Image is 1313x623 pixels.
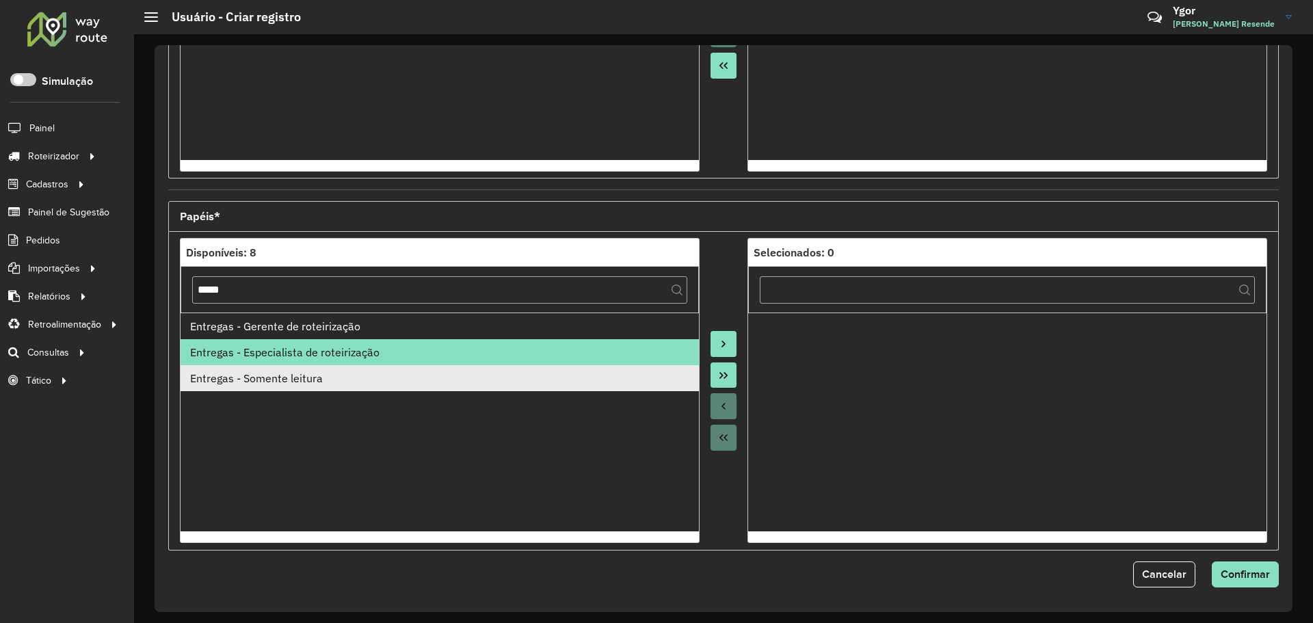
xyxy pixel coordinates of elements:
[28,149,79,163] span: Roteirizador
[28,289,70,304] span: Relatórios
[180,211,220,222] span: Papéis*
[26,373,51,388] span: Tático
[190,370,690,386] div: Entregas - Somente leitura
[1133,561,1195,587] button: Cancelar
[1212,561,1279,587] button: Confirmar
[1142,568,1186,580] span: Cancelar
[27,345,69,360] span: Consultas
[186,244,693,261] div: Disponíveis: 8
[190,344,690,360] div: Entregas - Especialista de roteirização
[28,261,80,276] span: Importações
[190,318,690,334] div: Entregas - Gerente de roteirização
[1221,568,1270,580] span: Confirmar
[42,73,93,90] label: Simulação
[711,53,737,79] button: Move All to Source
[1173,18,1275,30] span: [PERSON_NAME] Resende
[158,10,301,25] h2: Usuário - Criar registro
[754,244,1261,261] div: Selecionados: 0
[1173,4,1275,17] h3: Ygor
[28,205,109,220] span: Painel de Sugestão
[26,233,60,248] span: Pedidos
[29,121,55,135] span: Painel
[711,331,737,357] button: Move to Target
[26,177,68,191] span: Cadastros
[711,362,737,388] button: Move All to Target
[28,317,101,332] span: Retroalimentação
[1140,3,1169,32] a: Contato Rápido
